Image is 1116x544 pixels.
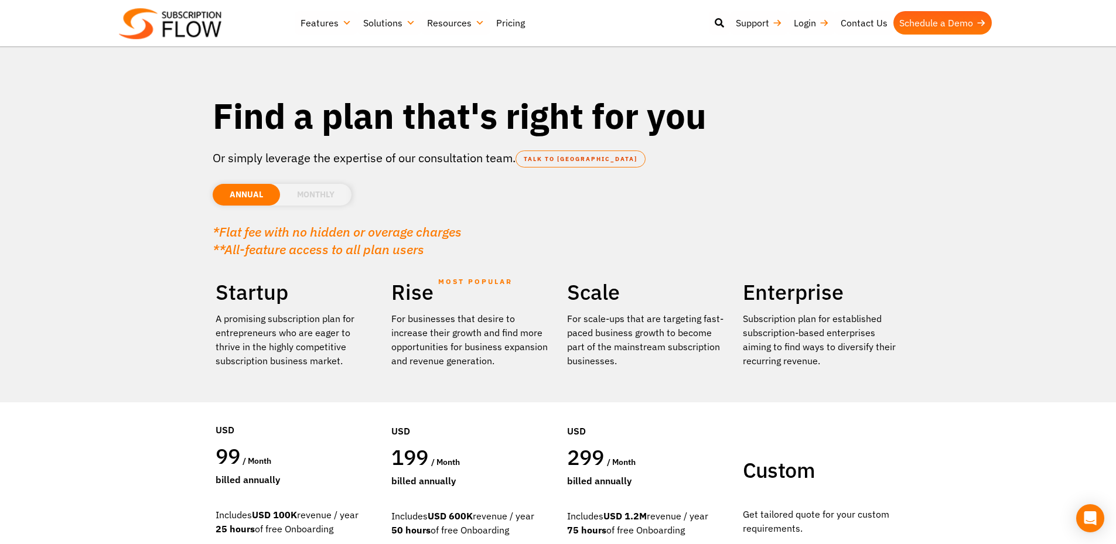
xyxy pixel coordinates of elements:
div: For scale-ups that are targeting fast-paced business growth to become part of the mainstream subs... [567,312,725,368]
a: Pricing [490,11,531,35]
span: / month [431,457,460,467]
h2: Rise [391,279,550,306]
span: / month [607,457,636,467]
strong: USD 100K [252,509,297,521]
strong: 75 hours [567,524,606,536]
span: MOST POPULAR [438,268,513,295]
div: Billed Annually [216,473,374,487]
span: Custom [743,456,815,484]
strong: 50 hours [391,524,431,536]
p: Get tailored quote for your custom requirements. [743,507,901,535]
a: Schedule a Demo [893,11,992,35]
a: Solutions [357,11,421,35]
a: TALK TO [GEOGRAPHIC_DATA] [516,150,646,167]
div: For businesses that desire to increase their growth and find more opportunities for business expa... [391,312,550,368]
div: Billed Annually [567,474,725,488]
em: **All-feature access to all plan users [213,241,424,258]
strong: 25 hours [216,523,255,535]
span: 299 [567,443,605,471]
strong: USD 600K [428,510,473,522]
em: *Flat fee with no hidden or overage charges [213,223,462,240]
h2: Scale [567,279,725,306]
div: Includes revenue / year of free Onboarding [216,508,374,536]
p: Subscription plan for established subscription-based enterprises aiming to find ways to diversify... [743,312,901,368]
span: / month [243,456,271,466]
div: Includes revenue / year of free Onboarding [567,509,725,537]
p: Or simply leverage the expertise of our consultation team. [213,149,904,167]
img: Subscriptionflow [119,8,221,39]
h2: Enterprise [743,279,901,306]
li: MONTHLY [280,184,351,206]
div: Billed Annually [391,474,550,488]
h1: Find a plan that's right for you [213,94,904,138]
div: Includes revenue / year of free Onboarding [391,509,550,537]
span: 199 [391,443,429,471]
div: USD [567,389,725,444]
div: USD [391,389,550,444]
span: 99 [216,442,241,470]
a: Support [730,11,788,35]
a: Features [295,11,357,35]
a: Login [788,11,835,35]
a: Contact Us [835,11,893,35]
div: Open Intercom Messenger [1076,504,1104,532]
strong: USD 1.2M [603,510,647,522]
div: USD [216,388,374,443]
p: A promising subscription plan for entrepreneurs who are eager to thrive in the highly competitive... [216,312,374,368]
a: Resources [421,11,490,35]
li: ANNUAL [213,184,280,206]
h2: Startup [216,279,374,306]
